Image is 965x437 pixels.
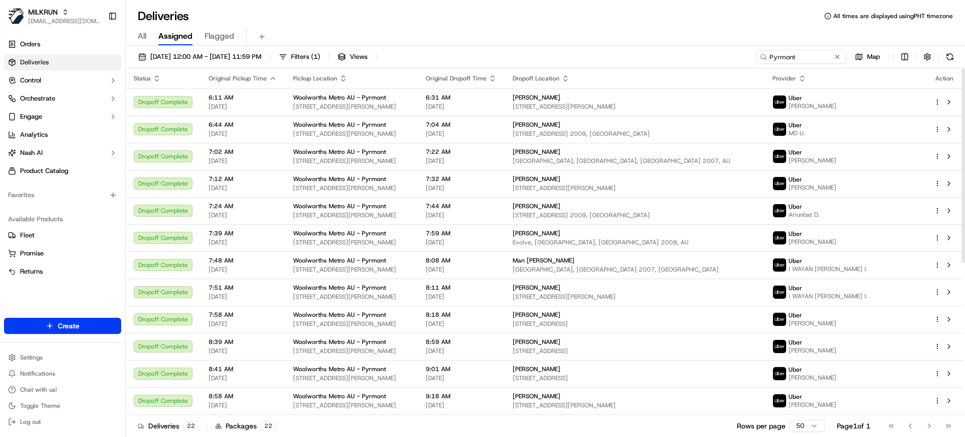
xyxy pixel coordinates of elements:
[205,30,234,42] span: Flagged
[789,211,820,219] span: Ariunbat D.
[773,177,786,190] img: uber-new-logo.jpeg
[261,421,276,430] div: 22
[737,421,786,431] p: Rows per page
[789,102,836,110] span: [PERSON_NAME]
[293,175,386,183] span: Woolworths Metro AU - Pyrmont
[513,130,757,138] span: [STREET_ADDRESS] 2009, [GEOGRAPHIC_DATA]
[209,365,277,373] span: 8:41 AM
[209,238,277,246] span: [DATE]
[209,130,277,138] span: [DATE]
[789,393,802,401] span: Uber
[20,40,40,49] span: Orders
[426,175,497,183] span: 7:32 AM
[426,338,497,346] span: 8:59 AM
[426,202,497,210] span: 7:44 AM
[773,150,786,163] img: uber-new-logo.jpeg
[513,175,560,183] span: [PERSON_NAME]
[138,30,146,42] span: All
[756,50,846,64] input: Type to search
[426,148,497,156] span: 7:22 AM
[293,94,386,102] span: Woolworths Metro AU - Pyrmont
[513,347,757,355] span: [STREET_ADDRESS]
[789,338,802,346] span: Uber
[215,421,276,431] div: Packages
[209,311,277,319] span: 7:58 AM
[426,121,497,129] span: 7:04 AM
[773,258,786,272] img: uber-new-logo.jpeg
[513,184,757,192] span: [STREET_ADDRESS][PERSON_NAME]
[426,211,497,219] span: [DATE]
[293,338,386,346] span: Woolworths Metro AU - Pyrmont
[426,401,497,409] span: [DATE]
[426,365,497,373] span: 9:01 AM
[789,311,802,319] span: Uber
[209,266,277,274] span: [DATE]
[513,266,757,274] span: [GEOGRAPHIC_DATA], [GEOGRAPHIC_DATA] 2007, [GEOGRAPHIC_DATA]
[28,7,58,17] button: MILKRUN
[293,103,410,111] span: [STREET_ADDRESS][PERSON_NAME]
[293,293,410,301] span: [STREET_ADDRESS][PERSON_NAME]
[4,415,121,429] button: Log out
[426,103,497,111] span: [DATE]
[20,402,60,410] span: Toggle Theme
[789,148,802,156] span: Uber
[513,202,560,210] span: [PERSON_NAME]
[20,94,55,103] span: Orchestrate
[426,266,497,274] span: [DATE]
[789,366,802,374] span: Uber
[513,311,560,319] span: [PERSON_NAME]
[209,401,277,409] span: [DATE]
[209,320,277,328] span: [DATE]
[20,58,49,67] span: Deliveries
[426,374,497,382] span: [DATE]
[513,211,757,219] span: [STREET_ADDRESS] 2009, [GEOGRAPHIC_DATA]
[28,17,100,25] span: [EMAIL_ADDRESS][DOMAIN_NAME]
[209,121,277,129] span: 6:44 AM
[293,311,386,319] span: Woolworths Metro AU - Pyrmont
[4,351,121,365] button: Settings
[867,52,880,61] span: Map
[8,8,24,24] img: MILKRUN
[426,130,497,138] span: [DATE]
[20,76,41,85] span: Control
[426,94,497,102] span: 6:31 AM
[513,229,560,237] span: [PERSON_NAME]
[426,238,497,246] span: [DATE]
[293,284,386,292] span: Woolworths Metro AU - Pyrmont
[4,163,121,179] a: Product Catalog
[4,127,121,143] a: Analytics
[513,401,757,409] span: [STREET_ADDRESS][PERSON_NAME]
[513,392,560,400] span: [PERSON_NAME]
[426,347,497,355] span: [DATE]
[4,399,121,413] button: Toggle Theme
[773,286,786,299] img: uber-new-logo.jpeg
[20,267,43,276] span: Returns
[513,374,757,382] span: [STREET_ADDRESS]
[4,245,121,261] button: Promise
[209,347,277,355] span: [DATE]
[20,370,55,378] span: Notifications
[789,292,867,300] span: I WAYAN [PERSON_NAME] I.
[789,156,836,164] span: [PERSON_NAME]
[513,320,757,328] span: [STREET_ADDRESS]
[789,257,802,265] span: Uber
[773,340,786,353] img: uber-new-logo.jpeg
[773,367,786,380] img: uber-new-logo.jpeg
[20,354,43,362] span: Settings
[138,421,199,431] div: Deliveries
[4,227,121,243] button: Fleet
[4,318,121,334] button: Create
[773,394,786,407] img: uber-new-logo.jpeg
[426,184,497,192] span: [DATE]
[513,256,574,265] span: Man [PERSON_NAME]
[293,320,410,328] span: [STREET_ADDRESS][PERSON_NAME]
[789,265,867,273] span: I WAYAN [PERSON_NAME] I.
[513,148,560,156] span: [PERSON_NAME]
[158,30,192,42] span: Assigned
[20,386,57,394] span: Chat with us!
[426,293,497,301] span: [DATE]
[513,74,559,82] span: Dropoff Location
[934,74,955,82] div: Action
[789,129,805,137] span: MD U.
